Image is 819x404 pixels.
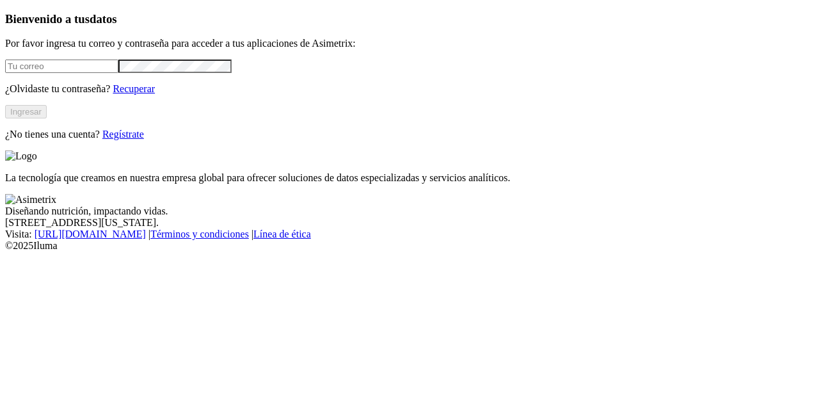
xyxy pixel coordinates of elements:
[5,12,814,26] h3: Bienvenido a tus
[5,217,814,229] div: [STREET_ADDRESS][US_STATE].
[5,206,814,217] div: Diseñando nutrición, impactando vidas.
[102,129,144,140] a: Regístrate
[35,229,146,239] a: [URL][DOMAIN_NAME]
[150,229,249,239] a: Términos y condiciones
[5,229,814,240] div: Visita : | |
[113,83,155,94] a: Recuperar
[5,172,814,184] p: La tecnología que creamos en nuestra empresa global para ofrecer soluciones de datos especializad...
[253,229,311,239] a: Línea de ética
[5,105,47,118] button: Ingresar
[5,150,37,162] img: Logo
[5,194,56,206] img: Asimetrix
[90,12,117,26] span: datos
[5,83,814,95] p: ¿Olvidaste tu contraseña?
[5,129,814,140] p: ¿No tienes una cuenta?
[5,60,118,73] input: Tu correo
[5,38,814,49] p: Por favor ingresa tu correo y contraseña para acceder a tus aplicaciones de Asimetrix:
[5,240,814,252] div: © 2025 Iluma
